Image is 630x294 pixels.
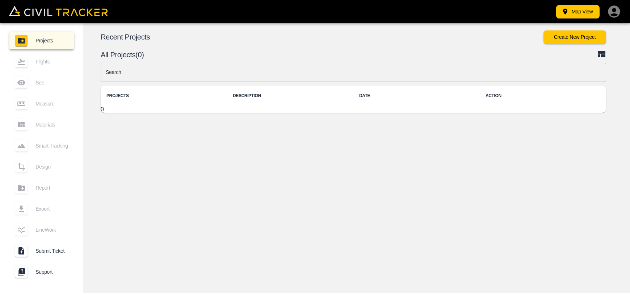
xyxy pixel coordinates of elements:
span: Projects [35,38,68,44]
a: Submit Ticket [9,242,74,260]
button: Create New Project [543,30,606,44]
span: Submit Ticket [35,248,68,254]
a: Support [9,263,74,281]
p: Recent Projects [101,34,543,40]
th: ACTION [480,86,606,106]
th: DESCRIPTION [227,86,353,106]
th: DATE [353,86,480,106]
tbody: 0 [101,106,606,113]
span: Support [35,269,68,275]
img: Civil Tracker [9,6,108,16]
th: PROJECTS [101,86,227,106]
table: project-list-table [101,86,606,113]
button: Map View [556,5,600,18]
p: All Projects(0) [101,52,597,58]
a: Projects [9,32,74,49]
